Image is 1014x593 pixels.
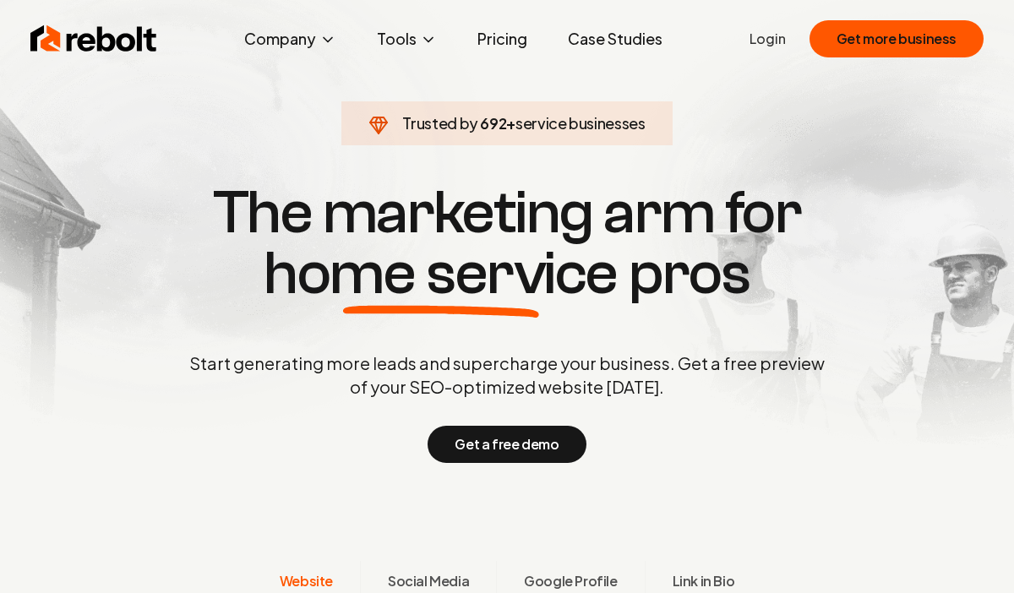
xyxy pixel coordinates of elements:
[264,243,618,304] span: home service
[402,113,477,133] span: Trusted by
[30,22,157,56] img: Rebolt Logo
[101,182,913,304] h1: The marketing arm for pros
[231,22,350,56] button: Company
[363,22,450,56] button: Tools
[515,113,646,133] span: service businesses
[480,112,506,135] span: 692
[750,29,786,49] a: Login
[280,571,333,591] span: Website
[428,426,586,463] button: Get a free demo
[524,571,617,591] span: Google Profile
[186,351,828,399] p: Start generating more leads and supercharge your business. Get a free preview of your SEO-optimiz...
[554,22,676,56] a: Case Studies
[464,22,541,56] a: Pricing
[388,571,469,591] span: Social Media
[810,20,984,57] button: Get more business
[673,571,735,591] span: Link in Bio
[506,113,515,133] span: +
